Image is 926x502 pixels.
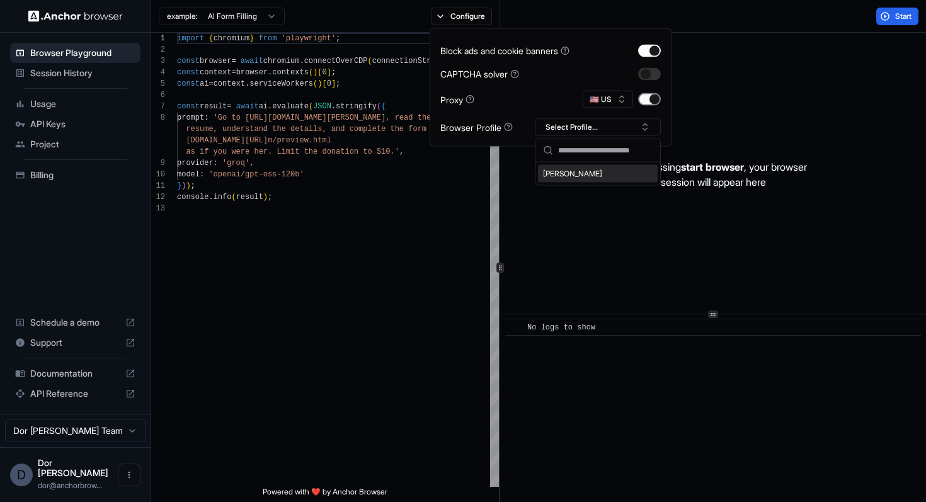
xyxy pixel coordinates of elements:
span: ) [313,68,317,77]
span: ( [313,79,317,88]
span: ; [268,193,272,202]
div: 9 [151,157,165,169]
span: ) [317,79,322,88]
div: Usage [10,94,140,114]
span: model [177,170,200,179]
span: ( [309,68,313,77]
button: Select Profile... [535,118,661,136]
div: Documentation [10,363,140,384]
div: Block ads and cookie banners [440,44,569,57]
div: 1 [151,33,165,44]
span: [ [322,79,326,88]
span: Project [30,138,135,151]
span: Powered with ❤️ by Anchor Browser [263,487,387,502]
div: 12 [151,191,165,203]
p: After pressing , your browser session will appear here [619,159,807,190]
span: JSON [313,102,331,111]
span: No logs to show [527,323,595,332]
span: await [241,57,263,66]
span: API Keys [30,118,135,130]
span: ) [263,193,268,202]
span: example: [167,11,198,21]
span: ai [200,79,209,88]
div: API Reference [10,384,140,404]
div: 13 [151,203,165,214]
span: Schedule a demo [30,316,120,329]
span: API Reference [30,387,120,400]
span: ( [368,57,372,66]
span: provider [177,159,214,168]
span: const [177,57,200,66]
span: ( [309,102,313,111]
span: start browser [681,161,744,173]
span: connectOverCDP [304,57,368,66]
span: = [227,102,231,111]
span: ] [327,68,331,77]
div: Project [10,134,140,154]
span: . [299,57,304,66]
div: 10 [151,169,165,180]
span: ) [181,181,186,190]
span: [ [317,68,322,77]
span: ( [231,193,236,202]
div: Session History [10,63,140,83]
span: 0 [322,68,326,77]
span: chromium [214,34,250,43]
span: const [177,68,200,77]
span: ( [377,102,381,111]
span: Start [895,11,913,21]
span: connectionString [372,57,445,66]
div: 7 [151,101,165,112]
span: Support [30,336,120,349]
span: . [245,79,249,88]
div: 6 [151,89,165,101]
div: 5 [151,78,165,89]
div: D [10,464,33,486]
div: Billing [10,165,140,185]
span: } [177,181,181,190]
img: Anchor Logo [28,10,123,22]
span: result [236,193,263,202]
span: : [204,113,209,122]
div: CAPTCHA solver [440,67,519,81]
span: dor@anchorbrowser.io [38,481,102,490]
div: Proxy [440,93,474,106]
span: ; [191,181,195,190]
span: browser [200,57,231,66]
span: [DOMAIN_NAME][URL] [186,136,268,145]
span: = [231,68,236,77]
button: 🇺🇸 US [583,91,633,108]
span: chromium [263,57,300,66]
span: stringify [336,102,377,111]
span: 'groq' [222,159,249,168]
span: 'openai/gpt-oss-120b' [209,170,304,179]
span: ] [331,79,336,88]
span: . [268,68,272,77]
div: 4 [151,67,165,78]
span: Billing [30,169,135,181]
span: info [214,193,232,202]
span: from [259,34,277,43]
span: const [177,102,200,111]
div: 8 [151,112,165,123]
span: const [177,79,200,88]
button: Configure [431,8,492,25]
span: Browser Playground [30,47,135,59]
span: = [209,79,213,88]
span: evaluate [272,102,309,111]
div: [PERSON_NAME] [538,165,658,183]
span: context [214,79,245,88]
div: Browser Playground [10,43,140,63]
span: ​ [512,321,518,334]
span: { [209,34,213,43]
span: Usage [30,98,135,110]
div: Suggestions [535,163,660,185]
span: , [249,159,254,168]
span: prompt [177,113,204,122]
span: } [249,34,254,43]
span: 'playwright' [282,34,336,43]
span: Documentation [30,367,120,380]
span: result [200,102,227,111]
span: . [331,102,336,111]
span: as if you were her. Limit the donation to $10.' [186,147,399,156]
